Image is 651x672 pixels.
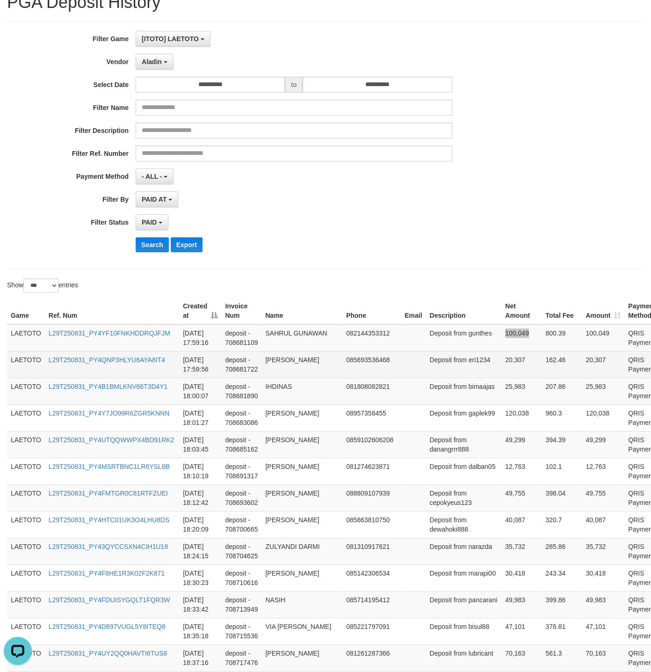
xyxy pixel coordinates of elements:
td: 120,038 [582,404,624,431]
select: Showentries [23,278,58,292]
th: Ref. Num [45,297,179,324]
td: 0859102606208 [342,431,401,457]
td: Deposit from narazda [426,537,501,564]
td: 085142306534 [342,564,401,591]
td: LAETOTO [7,457,45,484]
td: 30,418 [582,564,624,591]
td: [DATE] 18:20:09 [179,511,221,537]
a: L29T250831_PY4UTQQWWPX4BD91RK2 [49,436,174,443]
span: to [285,76,303,92]
td: [PERSON_NAME] [261,511,342,537]
td: 40,087 [582,511,624,537]
td: Deposit from bisul88 [426,617,501,644]
td: [DATE] 17:59:16 [179,324,221,351]
td: 70,163 [501,644,542,671]
td: 70,163 [582,644,624,671]
td: 12,763 [582,457,624,484]
a: L29T250831_PY4YF10FNKHDDRQJFJM [49,329,170,336]
span: PAID [142,218,157,226]
td: 35,732 [501,537,542,564]
td: [PERSON_NAME] [261,457,342,484]
span: - ALL - [142,172,162,180]
td: 376.81 [542,617,582,644]
td: 081808082821 [342,377,401,404]
td: [PERSON_NAME] [261,431,342,457]
a: L29T250831_PY4Y7JO99R6ZGR5KNNN [49,409,169,416]
td: 243.34 [542,564,582,591]
td: 49,755 [582,484,624,511]
td: 162.46 [542,351,582,377]
th: Name [261,297,342,324]
td: [DATE] 18:12:42 [179,484,221,511]
td: deposit - 708681890 [221,377,261,404]
th: Phone [342,297,401,324]
th: Description [426,297,501,324]
td: [DATE] 18:37:16 [179,644,221,671]
td: deposit - 708717476 [221,644,261,671]
td: ZULYANDI DARMI [261,537,342,564]
td: [DATE] 18:01:27 [179,404,221,431]
td: Deposit from dalban05 [426,457,501,484]
td: [DATE] 17:59:56 [179,351,221,377]
td: deposit - 708685162 [221,431,261,457]
th: Email [401,297,426,324]
td: LAETOTO [7,431,45,457]
td: Deposit from gunthes [426,324,501,351]
label: Show entries [7,278,78,292]
td: 20,307 [501,351,542,377]
td: 30,418 [501,564,542,591]
td: SAHRUL GUNAWAN [261,324,342,351]
td: 085714195412 [342,591,401,617]
td: 800.39 [542,324,582,351]
td: deposit - 708681109 [221,324,261,351]
td: 35,732 [582,537,624,564]
td: [PERSON_NAME] [261,644,342,671]
td: Deposit from pancarani [426,591,501,617]
td: 285.86 [542,537,582,564]
td: 082144353312 [342,324,401,351]
td: [DATE] 18:00:07 [179,377,221,404]
td: 25,983 [501,377,542,404]
td: LAETOTO [7,511,45,537]
th: Invoice Num [221,297,261,324]
td: 40,087 [501,511,542,537]
td: [DATE] 18:24:15 [179,537,221,564]
td: Deposit from marapi00 [426,564,501,591]
a: L29T250831_PY4HTC01UK3O4LHU8DS [49,516,169,523]
td: 398.04 [542,484,582,511]
td: Deposit from dewahoki888 [426,511,501,537]
td: 100,049 [501,324,542,351]
td: LAETOTO [7,564,45,591]
td: deposit - 708713949 [221,591,261,617]
td: [DATE] 18:35:18 [179,617,221,644]
td: LAETOTO [7,404,45,431]
td: 394.39 [542,431,582,457]
td: [PERSON_NAME] [261,564,342,591]
td: LAETOTO [7,484,45,511]
td: 49,755 [501,484,542,511]
span: PAID AT [142,195,166,203]
td: LAETOTO [7,351,45,377]
td: [PERSON_NAME] [261,404,342,431]
td: 561.3 [542,644,582,671]
a: L29T250831_PY4QNP3HLYU6AYA8IT4 [49,356,165,363]
button: Export [171,237,203,252]
td: [DATE] 18:03:45 [179,431,221,457]
td: Deposit from lubricant [426,644,501,671]
td: IHDINAS [261,377,342,404]
span: [ITOTO] LAETOTO [142,35,199,42]
a: L29T250831_PY4UY2QQ0HAVTI6TUS8 [49,649,167,657]
button: PAID AT [136,191,178,207]
td: deposit - 708693602 [221,484,261,511]
td: [DATE] 18:33:42 [179,591,221,617]
td: deposit - 708715536 [221,617,261,644]
a: L29T250831_PY4FDUISYGQLT1FQR3W [49,596,170,603]
td: deposit - 708700665 [221,511,261,537]
td: LAETOTO [7,617,45,644]
th: Game [7,297,45,324]
td: deposit - 708704625 [221,537,261,564]
button: Search [136,237,169,252]
td: LAETOTO [7,537,45,564]
td: NASIH [261,591,342,617]
td: LAETOTO [7,591,45,617]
